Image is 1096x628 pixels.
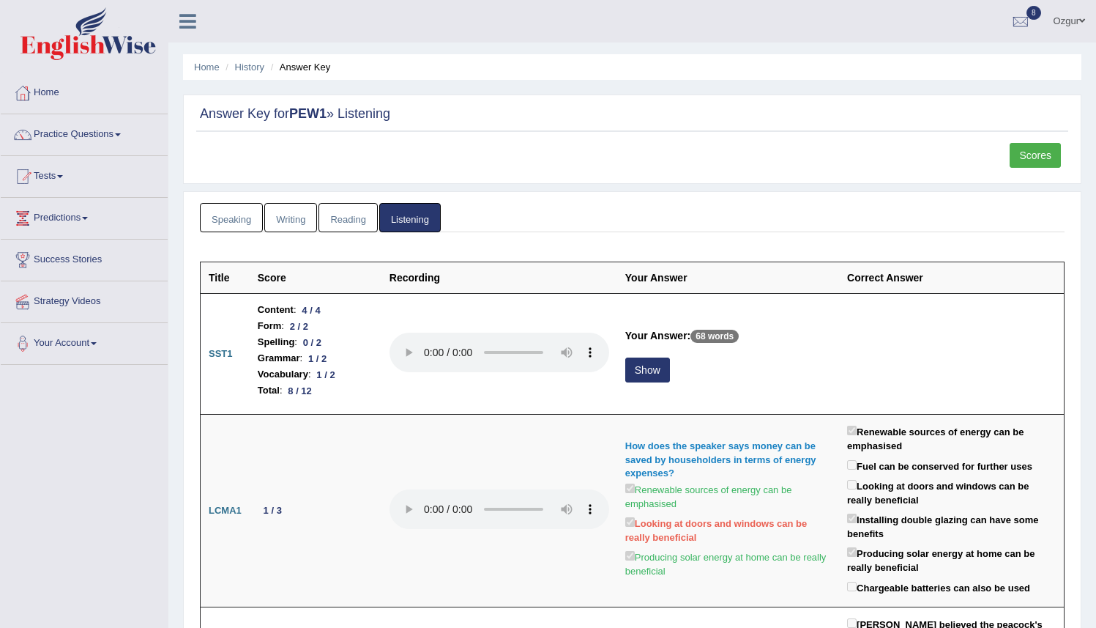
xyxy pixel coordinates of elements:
[690,330,739,343] p: 68 words
[200,203,263,233] a: Speaking
[625,484,635,493] input: Renewable sources of energy can be emphasised
[1,114,168,151] a: Practice Questions
[847,511,1056,541] label: Installing double glazing can have some benefits
[267,60,331,74] li: Answer Key
[847,582,857,591] input: Chargeable batteries can also be used
[200,107,1065,122] h2: Answer Key for » Listening
[311,367,341,383] div: 1 / 2
[297,335,327,350] div: 0 / 2
[1,73,168,109] a: Home
[258,366,373,383] li: :
[625,551,635,561] input: Producing solar energy at home can be really beneficial
[625,330,690,341] b: Your Answer:
[625,358,670,383] button: Show
[625,514,831,544] label: Looking at doors and windows can be really beneficial
[847,618,857,628] input: [PERSON_NAME] believed the peacock's tail was primarily for attracting mates.
[625,440,831,481] div: How does the speaker says money can be saved by householders in terms of energy expenses?
[1010,143,1061,168] a: Scores
[1,323,168,360] a: Your Account
[847,477,1056,507] label: Looking at doors and windows can be really beneficial
[847,544,1056,575] label: Producing solar energy at home can be really beneficial
[847,480,857,490] input: Looking at doors and windows can be really beneficial
[258,318,282,334] b: Form
[258,334,373,350] li: :
[847,547,857,557] input: Producing solar energy at home can be really beneficial
[194,62,220,73] a: Home
[379,203,441,233] a: Listening
[1,240,168,276] a: Success Stories
[318,203,377,233] a: Reading
[297,303,327,318] div: 4 / 4
[235,62,264,73] a: History
[258,302,373,318] li: :
[258,350,300,366] b: Grammar
[209,348,233,359] b: SST1
[1,281,168,318] a: Strategy Videos
[625,548,831,578] label: Producing solar energy at home can be really beneficial
[847,457,1032,474] label: Fuel can be conserved for further uses
[1,198,168,234] a: Predictions
[625,517,635,527] input: Looking at doors and windows can be really beneficial
[625,481,831,511] label: Renewable sources of energy can be emphasised
[847,579,1030,596] label: Chargeable batteries can also be used
[250,262,381,294] th: Score
[258,302,294,318] b: Content
[258,350,373,366] li: :
[258,383,373,399] li: :
[1,156,168,193] a: Tests
[258,383,280,399] b: Total
[284,319,314,334] div: 2 / 2
[258,503,288,518] div: 1 / 3
[201,262,250,294] th: Title
[847,460,857,470] input: Fuel can be conserved for further uses
[847,423,1056,453] label: Renewable sources of energy can be emphasised
[617,262,839,294] th: Your Answer
[283,383,318,399] div: 8 / 12
[209,505,242,516] b: LCMA1
[847,426,857,435] input: Renewable sources of energy can be emphasised
[264,203,317,233] a: Writing
[839,262,1064,294] th: Correct Answer
[847,514,857,523] input: Installing double glazing can have some benefits
[258,318,373,334] li: :
[1026,6,1041,20] span: 8
[302,351,332,366] div: 1 / 2
[258,366,308,383] b: Vocabulary
[258,334,295,350] b: Spelling
[289,106,327,121] strong: PEW1
[381,262,617,294] th: Recording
